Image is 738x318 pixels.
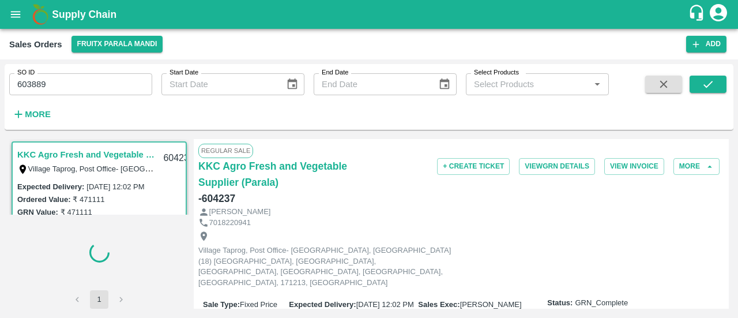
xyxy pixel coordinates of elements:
[289,300,356,309] label: Expected Delivery :
[686,36,726,53] button: Add
[9,73,152,95] input: Enter SO ID
[322,68,348,77] label: End Date
[688,4,708,25] div: customer-support
[240,300,277,309] span: Fixed Price
[575,298,628,309] span: GRN_Complete
[209,207,271,218] p: [PERSON_NAME]
[25,110,51,119] strong: More
[469,77,586,92] input: Select Products
[52,6,688,23] a: Supply Chain
[356,300,414,309] span: [DATE] 12:02 PM
[17,208,58,216] label: GRN Value:
[460,300,522,309] span: [PERSON_NAME]
[198,158,374,190] a: KKC Agro Fresh and Vegetable Supplier (Parala)
[519,158,595,175] button: ViewGRN Details
[29,3,52,26] img: logo
[203,300,240,309] label: Sale Type :
[17,182,84,191] label: Expected Delivery :
[604,158,664,175] button: View Invoice
[418,300,460,309] label: Sales Exec :
[708,2,729,27] div: account of current user
[61,208,92,216] label: ₹ 471111
[73,195,104,204] label: ₹ 471111
[198,144,253,158] span: Regular Sale
[161,73,277,95] input: Start Date
[474,68,519,77] label: Select Products
[673,158,720,175] button: More
[314,73,429,95] input: End Date
[547,298,573,309] label: Status:
[198,245,458,288] p: Village Taprog, Post Office- [GEOGRAPHIC_DATA], [GEOGRAPHIC_DATA] (18) [GEOGRAPHIC_DATA], [GEOGRA...
[17,68,35,77] label: SO ID
[9,37,62,52] div: Sales Orders
[17,195,70,204] label: Ordered Value:
[198,190,235,207] h6: - 604237
[209,218,251,229] p: 7018220941
[281,73,303,95] button: Choose date
[52,9,116,20] b: Supply Chain
[156,145,201,172] div: 604237
[170,68,198,77] label: Start Date
[66,290,132,309] nav: pagination navigation
[17,147,156,162] a: KKC Agro Fresh and Vegetable Supplier (Parala)
[90,290,108,309] button: page 1
[590,77,605,92] button: Open
[437,158,510,175] button: + Create Ticket
[434,73,455,95] button: Choose date
[86,182,144,191] label: [DATE] 12:02 PM
[2,1,29,28] button: open drawer
[9,104,54,124] button: More
[71,36,163,53] button: Select DC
